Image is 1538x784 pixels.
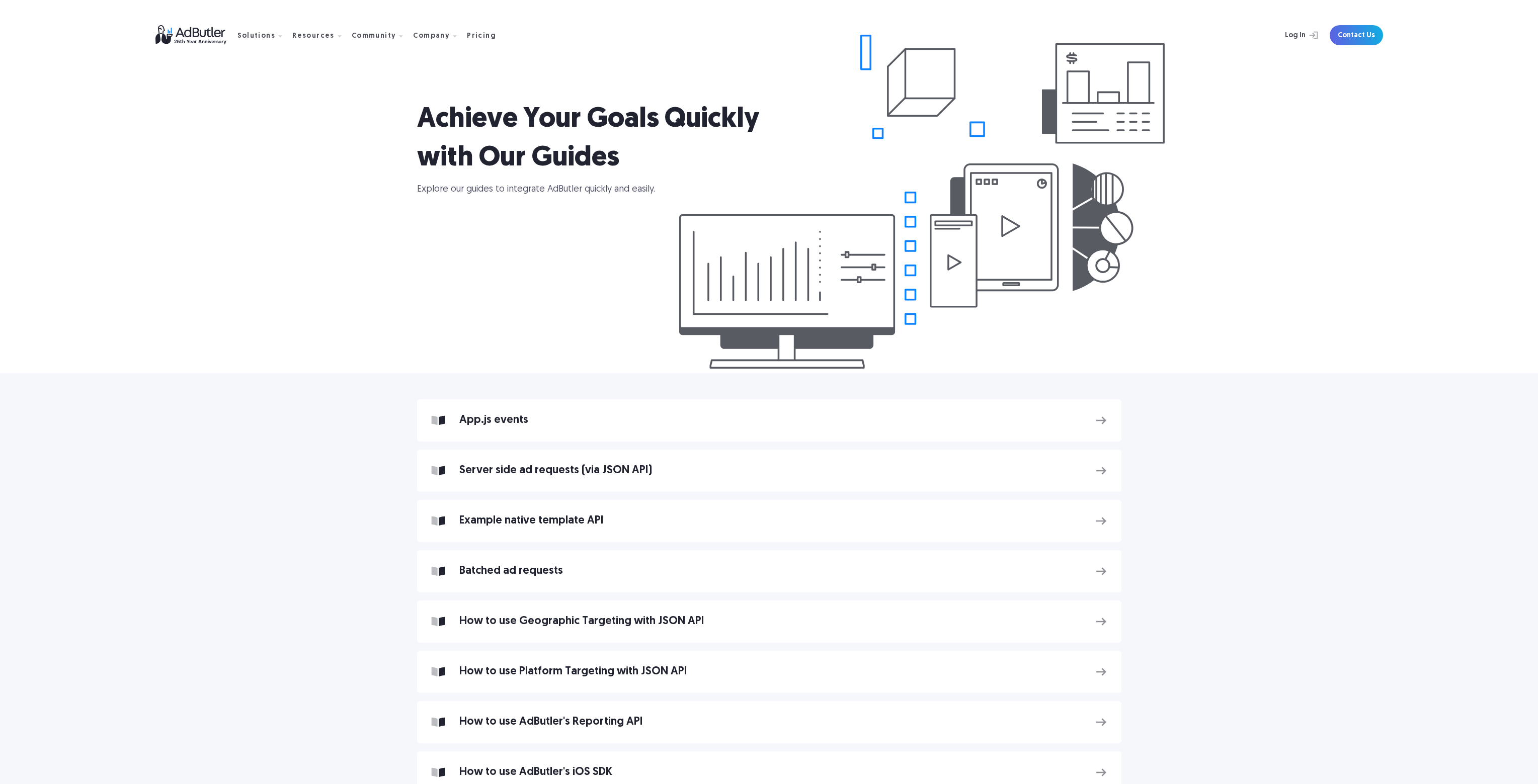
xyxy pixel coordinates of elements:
[459,568,1081,575] div: Batched ad requests
[417,550,1121,592] a: Batched ad requests
[417,500,1121,542] a: Example native template API
[417,399,1121,442] a: App.js events
[459,668,1081,675] div: How to use Platform Targeting with JSON API
[417,183,1121,196] p: Explore our guides to integrate AdButler quickly and easily.
[417,651,1121,693] a: How to use Platform Targeting with JSON API
[1330,25,1383,45] a: Contact Us
[292,20,350,51] div: Resources
[467,33,496,40] div: Pricing
[417,450,1121,492] a: Server side ad requests (via JSON API)
[292,33,335,40] div: Resources
[413,33,450,40] div: Company
[459,417,1081,424] div: App.js events
[237,33,276,40] div: Solutions
[417,701,1121,743] a: How to use AdButler's Reporting API
[417,101,769,178] h1: Achieve Your Goals Quickly with Our Guides
[413,20,465,51] div: Company
[459,719,1081,726] div: How to use AdButler's Reporting API
[459,618,1081,625] div: How to use Geographic Targeting with JSON API
[417,600,1121,643] a: How to use Geographic Targeting with JSON API
[459,467,1081,474] div: Server side ad requests (via JSON API)
[1258,25,1324,45] a: Log In
[352,33,396,40] div: Community
[237,20,291,51] div: Solutions
[352,20,412,51] div: Community
[459,517,1081,525] div: Example native template API
[467,31,504,40] a: Pricing
[459,769,1081,776] div: How to use AdButler's iOS SDK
